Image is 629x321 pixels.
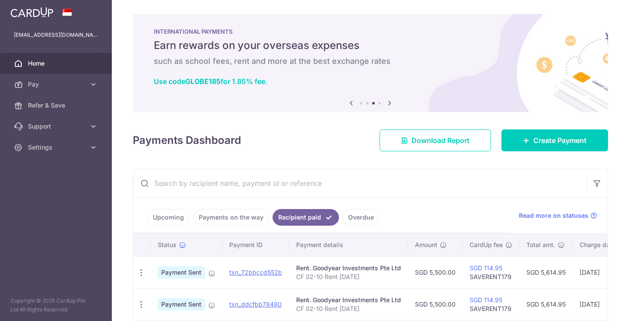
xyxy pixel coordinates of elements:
[519,256,573,288] td: SGD 5,614.95
[28,59,86,68] span: Home
[342,209,380,226] a: Overdue
[28,101,86,110] span: Refer & Save
[229,300,282,308] a: txn_ddcfbb78480
[10,7,53,17] img: CardUp
[28,122,86,131] span: Support
[501,129,608,151] a: Create Payment
[519,211,588,220] span: Read more on statuses
[296,304,401,313] p: CF 02-10 Rent [DATE]
[273,209,339,226] a: Recipient paid
[296,272,401,281] p: CF 02-10 Rent [DATE]
[147,209,190,226] a: Upcoming
[222,234,289,256] th: Payment ID
[154,38,587,52] h5: Earn rewards on your overseas expenses
[289,234,408,256] th: Payment details
[154,28,587,35] p: INTERNATIONAL PAYMENTS
[408,288,463,320] td: SGD 5,500.00
[296,264,401,272] div: Rent. Goodyear Investments Pte Ltd
[193,209,269,226] a: Payments on the way
[158,241,176,249] span: Status
[411,135,470,146] span: Download Report
[580,241,615,249] span: Charge date
[154,56,587,66] h6: such as school fees, rent and more at the best exchange rates
[519,211,597,220] a: Read more on statuses
[154,77,267,86] a: Use codeGLOBE185for 1.85% fee.
[158,298,205,311] span: Payment Sent
[28,143,86,152] span: Settings
[408,256,463,288] td: SGD 5,500.00
[14,31,98,39] p: [EMAIL_ADDRESS][DOMAIN_NAME]
[470,264,502,272] a: SGD 114.95
[185,77,221,86] b: GLOBE185
[133,169,587,197] input: Search by recipient name, payment id or reference
[573,295,620,317] iframe: Opens a widget where you can find more information
[463,256,519,288] td: SAVERENT179
[133,133,241,148] h4: Payments Dashboard
[526,241,555,249] span: Total amt.
[296,296,401,304] div: Rent. Goodyear Investments Pte Ltd
[519,288,573,320] td: SGD 5,614.95
[380,129,491,151] a: Download Report
[28,80,86,89] span: Pay
[470,296,502,304] a: SGD 114.95
[470,241,503,249] span: CardUp fee
[229,269,282,276] a: txn_72bbccd552b
[533,135,587,146] span: Create Payment
[463,288,519,320] td: SAVERENT179
[158,266,205,279] span: Payment Sent
[415,241,437,249] span: Amount
[133,14,608,112] img: International Payment Banner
